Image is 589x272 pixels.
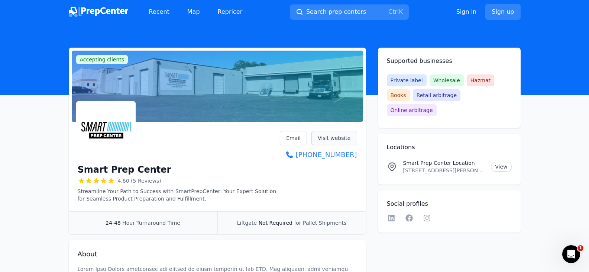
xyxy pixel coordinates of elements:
a: Visit website [311,131,357,145]
span: 24-48 [106,220,121,226]
span: Books [387,89,410,101]
span: for Pallet Shipments [294,220,346,226]
a: Map [181,4,206,19]
span: Search prep centers [306,7,366,16]
span: Liftgate [237,220,257,226]
kbd: Ctrl [388,8,399,15]
p: Streamline Your Path to Success with SmartPrepCenter: Your Expert Solution for Seamless Product P... [78,188,280,202]
span: 4.60 (5 Reviews) [118,177,161,185]
a: Repricer [212,4,249,19]
a: Email [280,131,307,145]
a: Recent [143,4,175,19]
p: Smart Prep Center Location [403,159,485,167]
h2: Social profiles [387,199,512,208]
p: [STREET_ADDRESS][PERSON_NAME][US_STATE] [403,167,485,174]
span: Private label [387,74,427,86]
a: View [491,162,511,172]
h2: About [78,249,357,259]
span: Online arbitrage [387,104,437,116]
h1: Smart Prep Center [78,164,171,176]
h2: Supported businesses [387,57,512,65]
button: Search prep centersCtrlK [290,4,409,20]
span: Retail arbitrage [413,89,460,101]
img: PrepCenter [69,7,128,17]
kbd: K [399,8,403,15]
img: Smart Prep Center [78,103,134,159]
a: [PHONE_NUMBER] [280,150,357,160]
a: Sign up [485,4,520,20]
h2: Locations [387,143,512,152]
span: Not Required [259,220,292,226]
span: Hazmat [467,74,494,86]
a: Sign in [456,7,477,16]
span: 1 [577,245,583,251]
span: Accepting clients [76,55,128,64]
span: Wholesale [430,74,464,86]
iframe: Intercom live chat [562,245,580,263]
span: Hour Turnaround Time [122,220,180,226]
